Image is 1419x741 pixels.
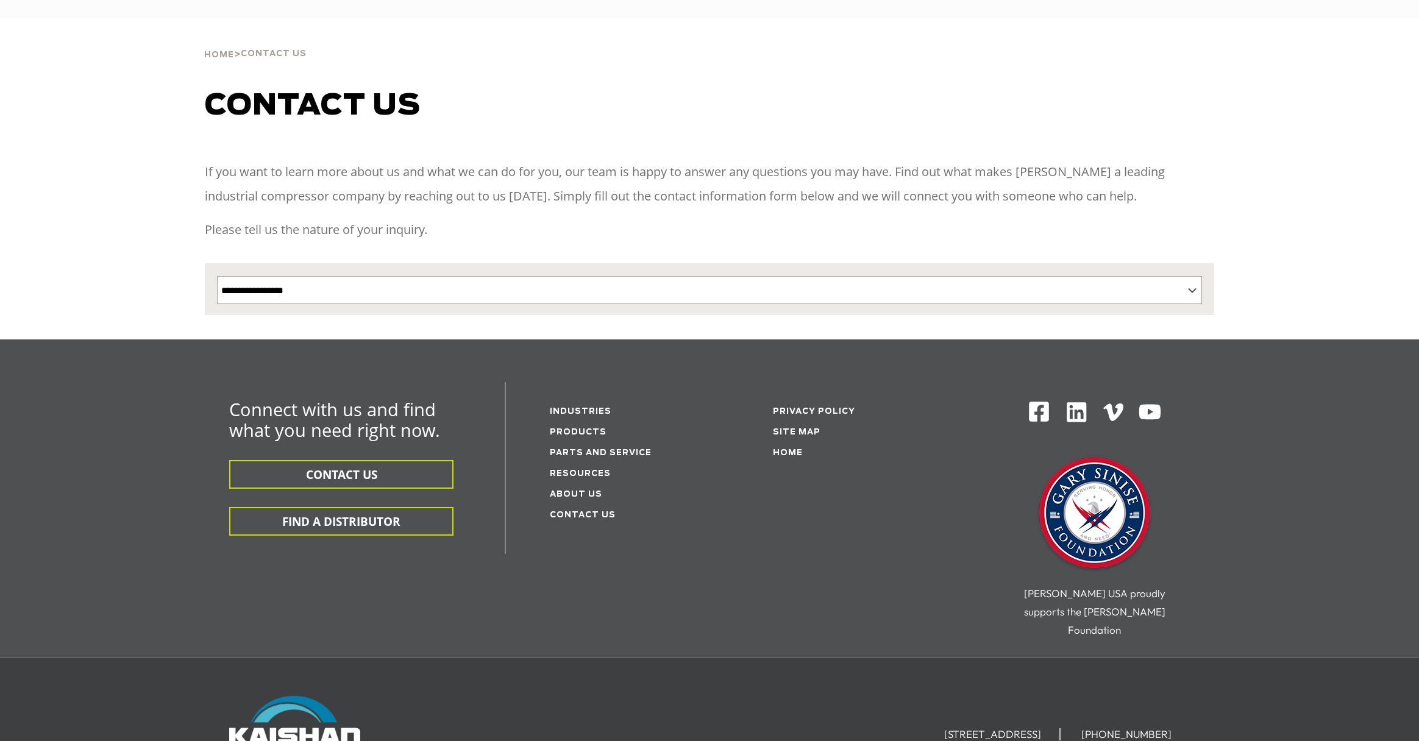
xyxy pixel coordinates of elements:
img: Linkedin [1065,400,1089,424]
a: Resources [550,470,611,478]
li: [STREET_ADDRESS] [926,728,1061,740]
li: [PHONE_NUMBER] [1063,728,1190,740]
span: Home [204,51,234,59]
img: Facebook [1028,400,1050,423]
img: Youtube [1138,400,1162,424]
a: Products [550,428,606,436]
span: [PERSON_NAME] USA proudly supports the [PERSON_NAME] Foundation [1024,587,1165,636]
a: About Us [550,491,602,498]
span: Contact us [205,91,421,121]
img: Vimeo [1103,403,1124,421]
div: > [204,18,307,65]
a: Site Map [773,428,820,436]
button: FIND A DISTRIBUTOR [229,507,453,536]
img: Gary Sinise Foundation [1034,453,1156,575]
a: Industries [550,408,611,416]
a: Parts and service [550,449,652,457]
span: Connect with us and find what you need right now. [229,397,440,442]
a: Contact Us [550,511,616,519]
a: Home [204,49,234,60]
span: Contact Us [241,50,307,58]
p: If you want to learn more about us and what we can do for you, our team is happy to answer any qu... [205,160,1214,208]
p: Please tell us the nature of your inquiry. [205,218,1214,242]
button: CONTACT US [229,460,453,489]
a: Privacy Policy [773,408,855,416]
a: Home [773,449,803,457]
